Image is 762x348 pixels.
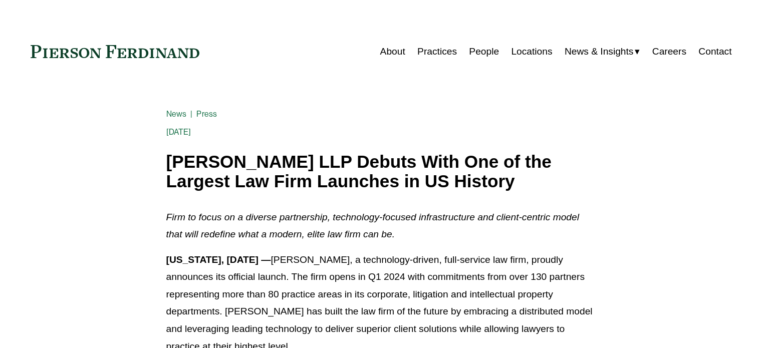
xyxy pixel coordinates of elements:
[511,42,552,61] a: Locations
[417,42,457,61] a: Practices
[565,42,640,61] a: folder dropdown
[166,109,187,119] a: News
[380,42,405,61] a: About
[196,109,217,119] a: Press
[565,43,634,61] span: News & Insights
[469,42,499,61] a: People
[166,127,191,137] span: [DATE]
[166,152,596,191] h1: [PERSON_NAME] LLP Debuts With One of the Largest Law Firm Launches in US History
[166,254,271,265] strong: [US_STATE], [DATE] —
[652,42,686,61] a: Careers
[166,212,582,240] em: Firm to focus on a diverse partnership, technology-focused infrastructure and client-centric mode...
[698,42,731,61] a: Contact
